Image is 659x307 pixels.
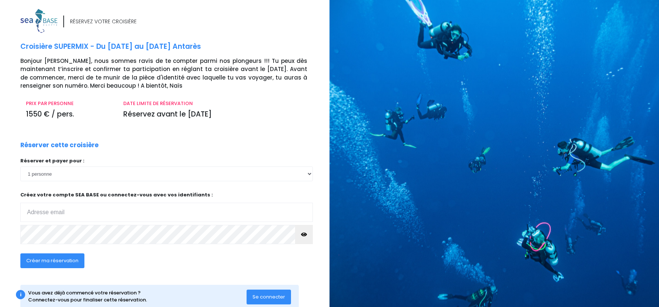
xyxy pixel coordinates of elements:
div: Vous avez déjà commencé votre réservation ? Connectez-vous pour finaliser cette réservation. [28,289,247,304]
a: Se connecter [247,293,291,300]
div: i [16,290,25,299]
button: Se connecter [247,290,291,304]
button: Créer ma réservation [20,253,84,268]
p: Réservez avant le [DATE] [123,109,307,120]
div: RÉSERVEZ VOTRE CROISIÈRE [70,18,137,26]
span: Se connecter [252,293,285,300]
p: 1550 € / pers. [26,109,112,120]
p: PRIX PAR PERSONNE [26,100,112,107]
p: Réserver et payer pour : [20,157,313,165]
input: Adresse email [20,203,313,222]
p: Bonjour [PERSON_NAME], nous sommes ravis de te compter parmi nos plongeurs !!! Tu peux dès mainte... [20,57,324,90]
img: logo_color1.png [20,9,57,33]
p: DATE LIMITE DE RÉSERVATION [123,100,307,107]
p: Réserver cette croisière [20,141,98,150]
p: Croisière SUPERMIX - Du [DATE] au [DATE] Antarès [20,41,324,52]
span: Créer ma réservation [26,257,78,264]
p: Créez votre compte SEA BASE ou connectez-vous avec vos identifiants : [20,191,313,222]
